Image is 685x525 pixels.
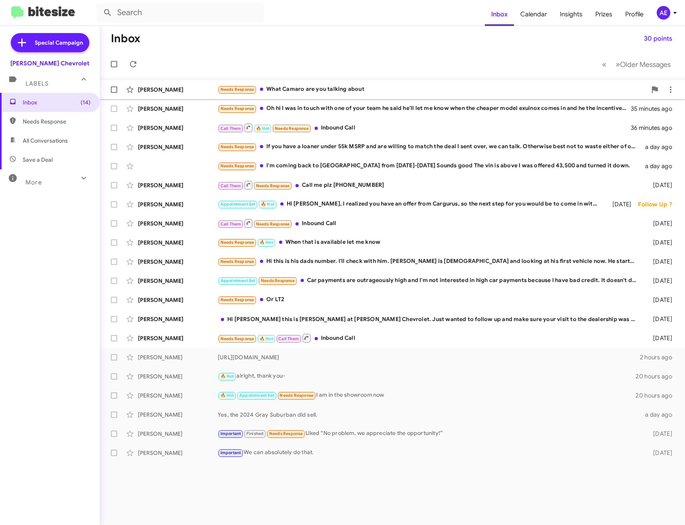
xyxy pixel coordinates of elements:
[589,3,619,26] a: Prizes
[218,429,642,438] div: Liked “No problem, we appreciate the opportunity!”
[616,59,620,69] span: »
[218,200,604,209] div: Hi [PERSON_NAME], I realized you have an offer from Cargurus, so the next step for you would be t...
[642,277,679,285] div: [DATE]
[138,392,218,400] div: [PERSON_NAME]
[138,181,218,189] div: [PERSON_NAME]
[220,431,241,436] span: Important
[138,239,218,247] div: [PERSON_NAME]
[218,372,636,381] div: alright, thank you-
[280,393,313,398] span: Needs Response
[138,124,218,132] div: [PERSON_NAME]
[638,31,679,46] button: 30 points
[218,218,642,228] div: Inbound Call
[640,353,679,361] div: 2 hours ago
[138,353,218,361] div: [PERSON_NAME]
[638,200,679,208] div: Follow Up ?
[485,3,514,26] a: Inbox
[218,448,642,457] div: We can absolutely do that.
[138,449,218,457] div: [PERSON_NAME]
[619,3,650,26] a: Profile
[111,32,140,45] h1: Inbox
[220,450,241,455] span: Important
[138,430,218,438] div: [PERSON_NAME]
[220,144,254,149] span: Needs Response
[260,240,273,245] span: 🔥 Hot
[138,277,218,285] div: [PERSON_NAME]
[218,104,631,113] div: Oh hi I was in touch with one of your team he said he'll let me know when the cheaper model exuin...
[256,221,290,227] span: Needs Response
[597,56,611,72] button: Previous
[138,372,218,380] div: [PERSON_NAME]
[553,3,589,26] a: Insights
[514,3,553,26] span: Calendar
[642,239,679,247] div: [DATE]
[642,258,679,266] div: [DATE]
[642,334,679,342] div: [DATE]
[256,183,290,188] span: Needs Response
[261,278,295,283] span: Needs Response
[218,411,642,419] div: Yes, the 2024 Gray Suburban did sell.
[220,278,256,283] span: Appointment Set
[218,353,640,361] div: [URL][DOMAIN_NAME]
[26,80,49,87] span: Labels
[650,6,676,20] button: AE
[218,238,642,247] div: When that is available let me know
[261,202,274,207] span: 🔥 Hot
[604,200,638,208] div: [DATE]
[23,98,91,106] span: Inbox
[218,315,642,323] div: Hi [PERSON_NAME] this is [PERSON_NAME] at [PERSON_NAME] Chevrolet. Just wanted to follow up and m...
[657,6,670,20] div: AE
[138,296,218,304] div: [PERSON_NAME]
[642,219,679,227] div: [DATE]
[138,411,218,419] div: [PERSON_NAME]
[138,258,218,266] div: [PERSON_NAME]
[642,430,679,438] div: [DATE]
[275,126,309,131] span: Needs Response
[81,98,91,106] span: (14)
[218,142,642,151] div: If you have a loaner under 55k MSRP and are willing to match the deal I sent over, we can talk. O...
[138,143,218,151] div: [PERSON_NAME]
[26,179,42,186] span: More
[138,86,218,94] div: [PERSON_NAME]
[218,295,642,304] div: Or LT2
[220,106,254,111] span: Needs Response
[220,393,234,398] span: 🔥 Hot
[220,374,234,379] span: 🔥 Hot
[220,336,254,341] span: Needs Response
[218,85,647,94] div: What Camaro are you talking about
[642,181,679,189] div: [DATE]
[138,334,218,342] div: [PERSON_NAME]
[220,221,241,227] span: Call Them
[246,431,264,436] span: Finished
[602,59,606,69] span: «
[642,143,679,151] div: a day ago
[220,240,254,245] span: Needs Response
[220,297,254,302] span: Needs Response
[218,180,642,190] div: Call me plz [PHONE_NUMBER]
[11,33,89,52] a: Special Campaign
[138,315,218,323] div: [PERSON_NAME]
[23,156,53,164] span: Save a Deal
[220,259,254,264] span: Needs Response
[218,391,636,400] div: I am in the showroom now
[642,449,679,457] div: [DATE]
[278,336,299,341] span: Call Them
[23,118,91,125] span: Needs Response
[642,162,679,170] div: a day ago
[598,56,675,72] nav: Page navigation example
[218,333,642,343] div: Inbound Call
[35,39,83,47] span: Special Campaign
[631,105,679,113] div: 35 minutes ago
[260,336,273,341] span: 🔥 Hot
[611,56,675,72] button: Next
[218,123,631,133] div: Inbound Call
[220,87,254,92] span: Needs Response
[220,202,256,207] span: Appointment Set
[220,126,241,131] span: Call Them
[138,200,218,208] div: [PERSON_NAME]
[620,60,671,69] span: Older Messages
